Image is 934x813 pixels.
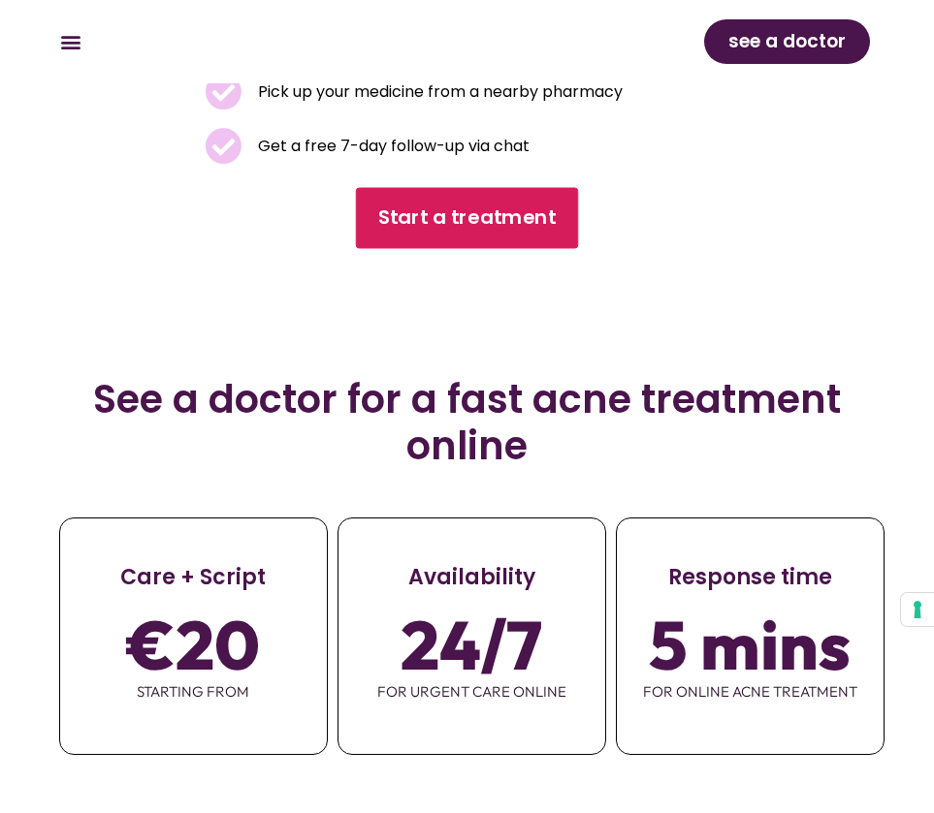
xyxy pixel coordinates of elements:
[253,78,623,106] span: Pick up your medicine from a nearby pharmacy
[338,562,605,593] h3: Availability
[901,593,934,626] button: Your consent preferences for tracking technologies
[356,188,579,249] a: Start a treatment
[49,376,885,469] h2: See a doctor for a fast acne treatment online
[401,617,542,672] span: 24/7
[649,617,851,672] span: 5 mins
[704,19,870,64] a: see a doctor
[60,672,327,712] span: starting from
[253,133,530,160] span: Get a free 7-day follow-up via chat
[60,562,327,593] h3: Care + Script
[378,204,556,233] span: Start a treatment
[338,672,605,712] span: for urgent care online
[127,617,260,672] span: €20
[728,26,846,57] span: see a doctor
[54,26,86,58] div: Menu Toggle
[617,562,884,593] h3: Response time
[617,672,884,712] span: for ONLINE acne TREATMENT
